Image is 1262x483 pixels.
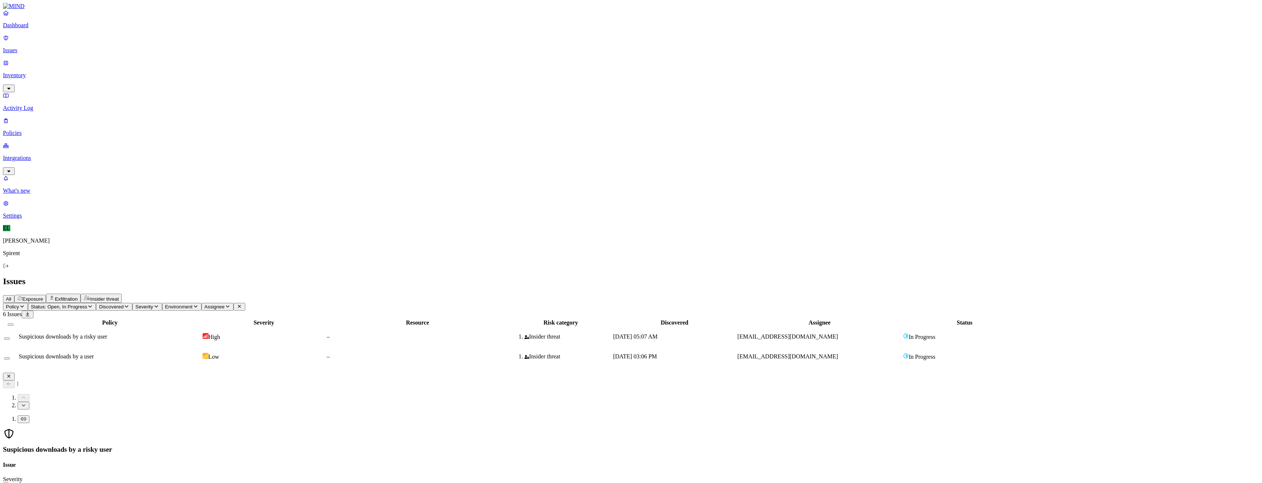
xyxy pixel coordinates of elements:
p: Issues [3,47,1259,54]
img: MIND [3,3,25,10]
span: Severity [135,304,153,310]
span: [EMAIL_ADDRESS][DOMAIN_NAME] [737,333,838,340]
img: status-in-progress [903,353,909,359]
p: [PERSON_NAME] [3,237,1259,244]
span: Policy [6,304,19,310]
span: Environment [165,304,193,310]
span: Suspicious downloads by a risky user [19,333,107,340]
h2: Issues [3,276,1259,286]
img: status-in-progress [903,333,909,339]
span: In Progress [909,354,935,360]
span: 6 Issues [3,311,22,317]
img: severity-high [203,333,208,339]
p: Integrations [3,155,1259,161]
span: Status: Open, In Progress [31,304,87,310]
div: Insider threat [524,353,612,360]
div: Resource [327,319,508,326]
span: All [6,296,11,302]
div: Insider threat [524,333,612,340]
span: [DATE] 05:07 AM [613,333,657,340]
span: Exfiltration [55,296,78,302]
span: Insider threat [90,296,119,302]
p: Spirent [3,250,1259,257]
span: – [327,333,329,340]
div: Assignee [737,319,902,326]
h4: Issue [3,462,1259,468]
p: Dashboard [3,22,1259,29]
span: [EMAIL_ADDRESS][DOMAIN_NAME] [737,353,838,359]
span: Assignee [204,304,225,310]
span: [DATE] 03:06 PM [613,353,657,359]
button: Select row [4,337,10,340]
button: Select row [4,357,10,359]
span: Severity [3,476,22,482]
div: Policy [19,319,201,326]
div: Severity [203,319,325,326]
span: High [208,334,220,340]
span: EL [3,225,10,231]
button: Select all [8,323,14,326]
span: Discovered [99,304,124,310]
h3: Suspicious downloads by a risky user [3,446,1259,454]
span: Exposure [22,296,43,302]
p: Settings [3,212,1259,219]
div: Discovered [613,319,736,326]
p: Activity Log [3,105,1259,111]
p: Policies [3,130,1259,136]
div: Risk category [510,319,612,326]
div: Status [903,319,1026,326]
span: Low [208,354,219,360]
p: What's new [3,187,1259,194]
img: severity-low [203,353,208,359]
p: Inventory [3,72,1259,79]
span: Suspicious downloads by a user [19,353,94,359]
span: In Progress [909,334,935,340]
span: – [327,353,329,359]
